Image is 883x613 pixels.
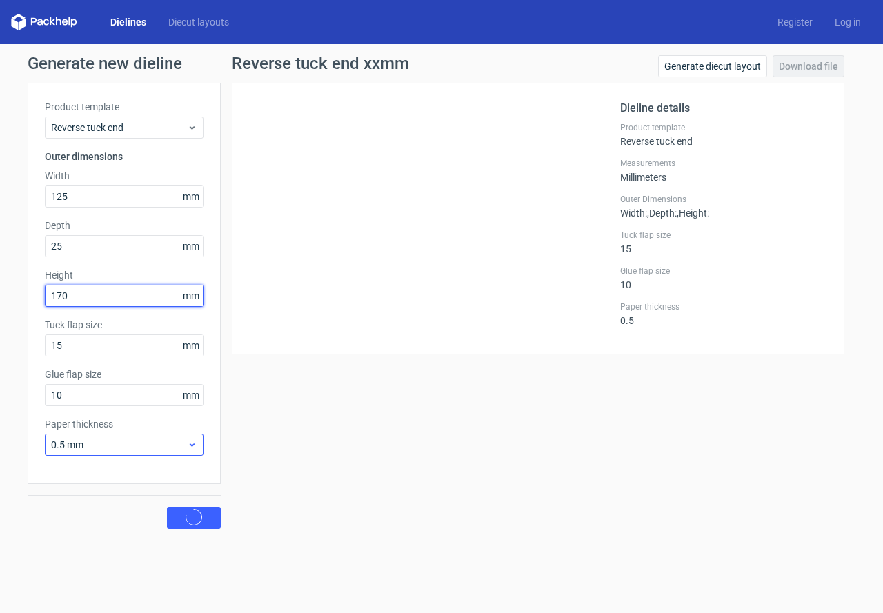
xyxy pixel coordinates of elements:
[99,15,157,29] a: Dielines
[179,236,203,257] span: mm
[179,335,203,356] span: mm
[620,158,827,183] div: Millimeters
[620,230,827,254] div: 15
[157,15,240,29] a: Diecut layouts
[620,230,827,241] label: Tuck flap size
[766,15,824,29] a: Register
[45,318,204,332] label: Tuck flap size
[620,301,827,326] div: 0.5
[232,55,409,72] h1: Reverse tuck end xxmm
[620,158,827,169] label: Measurements
[179,186,203,207] span: mm
[45,219,204,232] label: Depth
[824,15,872,29] a: Log in
[620,100,827,117] h2: Dieline details
[45,368,204,381] label: Glue flap size
[620,122,827,133] label: Product template
[51,121,187,134] span: Reverse tuck end
[45,169,204,183] label: Width
[647,208,677,219] span: , Depth :
[620,301,827,312] label: Paper thickness
[51,438,187,452] span: 0.5 mm
[620,194,827,205] label: Outer Dimensions
[45,268,204,282] label: Height
[620,265,827,277] label: Glue flap size
[620,208,647,219] span: Width :
[45,150,204,163] h3: Outer dimensions
[179,285,203,306] span: mm
[45,100,204,114] label: Product template
[620,122,827,147] div: Reverse tuck end
[658,55,767,77] a: Generate diecut layout
[179,385,203,405] span: mm
[620,265,827,290] div: 10
[45,417,204,431] label: Paper thickness
[677,208,709,219] span: , Height :
[28,55,855,72] h1: Generate new dieline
